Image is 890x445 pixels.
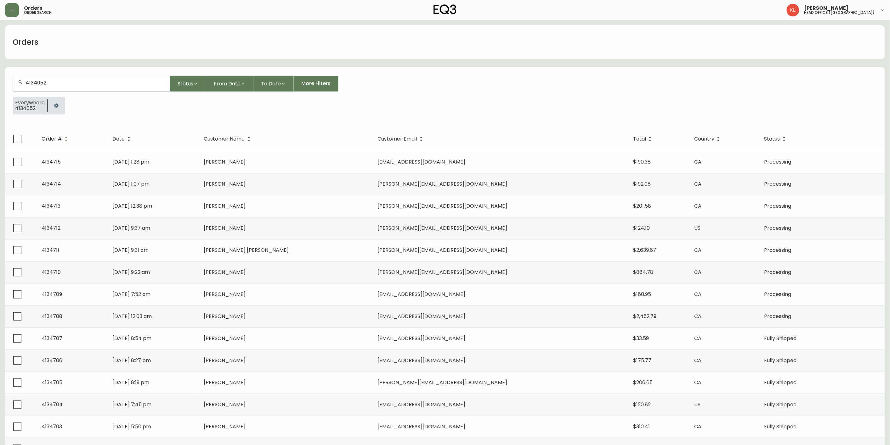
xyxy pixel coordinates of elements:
span: $2,639.67 [633,246,656,254]
span: $206.65 [633,379,653,386]
span: [DATE] 7:52 am [112,291,150,298]
span: Status [764,136,788,142]
span: [PERSON_NAME] [204,291,246,298]
h5: head office ([GEOGRAPHIC_DATA]) [804,11,875,14]
span: CA [694,379,701,386]
span: US [694,401,700,408]
span: 4134703 [42,423,62,430]
span: Total [633,137,646,141]
img: 2c0c8aa7421344cf0398c7f872b772b5 [787,4,799,16]
span: Processing [764,180,791,188]
span: Date [112,137,125,141]
span: Total [633,136,654,142]
span: $884.78 [633,269,653,276]
span: [PERSON_NAME] [204,401,246,408]
span: Fully Shipped [764,401,797,408]
span: More Filters [301,80,331,87]
span: $120.82 [633,401,651,408]
span: 4134705 [42,379,62,386]
button: More Filters [294,76,338,92]
span: Fully Shipped [764,379,797,386]
span: [PERSON_NAME][EMAIL_ADDRESS][DOMAIN_NAME] [378,180,507,188]
button: From Date [206,76,253,92]
button: Status [170,76,206,92]
input: Search [26,80,165,86]
span: [PERSON_NAME] [204,202,246,210]
img: logo [434,4,457,14]
span: Status [178,80,193,88]
span: Order # [42,136,70,142]
span: CA [694,357,701,364]
span: 4134704 [42,401,63,408]
span: [PERSON_NAME][EMAIL_ADDRESS][DOMAIN_NAME] [378,269,507,276]
span: 4134710 [42,269,61,276]
span: [EMAIL_ADDRESS][DOMAIN_NAME] [378,335,466,342]
span: 4134707 [42,335,62,342]
span: [PERSON_NAME][EMAIL_ADDRESS][DOMAIN_NAME] [378,202,507,210]
span: [PERSON_NAME] [204,224,246,232]
span: CA [694,335,701,342]
span: Processing [764,224,791,232]
span: Orders [24,6,42,11]
span: $175.77 [633,357,651,364]
span: [PERSON_NAME][EMAIL_ADDRESS][DOMAIN_NAME] [378,379,507,386]
span: [PERSON_NAME] [204,180,246,188]
span: Processing [764,269,791,276]
span: [DATE] 1:28 pm [112,158,149,165]
span: Customer Name [204,136,253,142]
span: [DATE] 9:31 am [112,246,149,254]
span: [PERSON_NAME] [204,158,246,165]
span: $124.10 [633,224,650,232]
span: CA [694,246,701,254]
span: [EMAIL_ADDRESS][DOMAIN_NAME] [378,291,466,298]
span: Customer Name [204,137,245,141]
span: 4134709 [42,291,62,298]
h1: Orders [13,37,38,48]
span: [DATE] 8:54 pm [112,335,151,342]
span: 4134711 [42,246,59,254]
span: Fully Shipped [764,423,797,430]
span: CA [694,291,701,298]
span: Processing [764,291,791,298]
span: 4134712 [42,224,60,232]
span: [EMAIL_ADDRESS][DOMAIN_NAME] [378,401,466,408]
span: [PERSON_NAME] [204,423,246,430]
span: [DATE] 5:50 pm [112,423,151,430]
span: Processing [764,158,791,165]
span: [DATE] 7:45 pm [112,401,151,408]
span: 4134713 [42,202,60,210]
span: [PERSON_NAME] [204,357,246,364]
span: Order # [42,137,62,141]
span: Country [694,136,723,142]
span: $33.59 [633,335,649,342]
span: CA [694,269,701,276]
span: Date [112,136,133,142]
span: US [694,224,700,232]
span: Customer Email [378,137,417,141]
span: Status [764,137,780,141]
span: [DATE] 8:27 pm [112,357,151,364]
span: CA [694,180,701,188]
span: 4134052 [15,106,45,111]
span: [PERSON_NAME] [204,269,246,276]
span: [DATE] 8:19 pm [112,379,149,386]
span: $190.38 [633,158,651,165]
span: [PERSON_NAME] [804,6,849,11]
button: To Date [253,76,294,92]
span: 4134706 [42,357,62,364]
span: $2,452.79 [633,313,656,320]
span: $201.58 [633,202,651,210]
span: [EMAIL_ADDRESS][DOMAIN_NAME] [378,423,466,430]
span: 4134715 [42,158,61,165]
span: [PERSON_NAME][EMAIL_ADDRESS][DOMAIN_NAME] [378,224,507,232]
span: Customer Email [378,136,425,142]
span: Fully Shipped [764,357,797,364]
span: [DATE] 1:07 pm [112,180,150,188]
h5: order search [24,11,52,14]
span: [EMAIL_ADDRESS][DOMAIN_NAME] [378,158,466,165]
span: Fully Shipped [764,335,797,342]
span: Processing [764,246,791,254]
span: [PERSON_NAME][EMAIL_ADDRESS][DOMAIN_NAME] [378,246,507,254]
span: [PERSON_NAME] [204,379,246,386]
span: Processing [764,313,791,320]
